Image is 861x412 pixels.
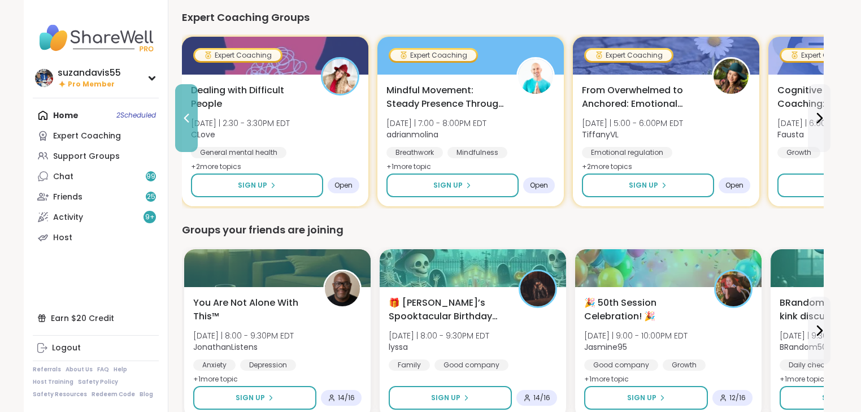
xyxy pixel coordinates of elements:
[33,207,159,227] a: Activity9+
[334,181,353,190] span: Open
[78,378,118,386] a: Safety Policy
[325,271,360,306] img: JonathanListens
[35,69,53,87] img: suzandavis55
[431,393,460,403] span: Sign Up
[33,166,159,187] a: Chat99
[53,192,82,203] div: Friends
[389,330,489,341] span: [DATE] | 8:00 - 9:30PM EDT
[533,393,550,402] span: 14 / 16
[780,359,847,371] div: Daily check-in
[729,393,746,402] span: 12 / 16
[193,359,236,371] div: Anxiety
[584,386,708,410] button: Sign Up
[33,227,159,248] a: Host
[582,147,672,158] div: Emotional regulation
[584,296,702,323] span: 🎉 50th Session Celebration! 🎉
[145,212,155,222] span: 9 +
[140,391,153,398] a: Blog
[193,386,316,410] button: Sign Up
[447,147,507,158] div: Mindfulness
[191,174,323,197] button: Sign Up
[33,125,159,146] a: Expert Coaching
[777,147,820,158] div: Growth
[389,386,512,410] button: Sign Up
[386,174,519,197] button: Sign Up
[191,147,286,158] div: General mental health
[53,232,72,244] div: Host
[777,129,804,140] b: Fausta
[66,366,93,374] a: About Us
[68,80,115,89] span: Pro Member
[52,342,81,354] div: Logout
[386,129,438,140] b: adrianmolina
[586,50,672,61] div: Expert Coaching
[584,330,688,341] span: [DATE] | 9:00 - 10:00PM EDT
[53,212,83,223] div: Activity
[518,59,553,94] img: adrianmolina
[716,271,751,306] img: Jasmine95
[33,378,73,386] a: Host Training
[193,330,294,341] span: [DATE] | 8:00 - 9:30PM EDT
[193,341,258,353] b: JonathanListens
[582,174,714,197] button: Sign Up
[582,84,699,111] span: From Overwhelmed to Anchored: Emotional Regulation
[240,359,296,371] div: Depression
[389,296,506,323] span: 🎁 [PERSON_NAME]’s Spooktacular Birthday Party 🎃
[663,359,706,371] div: Growth
[33,146,159,166] a: Support Groups
[146,172,155,181] span: 99
[389,341,408,353] b: lyssa
[386,147,443,158] div: Breathwork
[323,59,358,94] img: CLove
[629,180,658,190] span: Sign Up
[147,192,155,202] span: 25
[33,338,159,358] a: Logout
[725,181,743,190] span: Open
[386,118,486,129] span: [DATE] | 7:00 - 8:00PM EDT
[58,67,121,79] div: suzandavis55
[33,308,159,328] div: Earn $20 Credit
[193,296,311,323] span: You Are Not Alone With This™
[238,180,267,190] span: Sign Up
[434,359,508,371] div: Good company
[191,118,290,129] span: [DATE] | 2:30 - 3:30PM EDT
[191,84,308,111] span: Dealing with Difficult People
[584,341,627,353] b: Jasmine95
[92,391,135,398] a: Redeem Code
[182,222,824,238] div: Groups your friends are joining
[33,18,159,58] img: ShareWell Nav Logo
[584,359,658,371] div: Good company
[33,366,61,374] a: Referrals
[114,366,127,374] a: Help
[53,151,120,162] div: Support Groups
[389,359,430,371] div: Family
[780,341,832,353] b: BRandom502
[195,50,281,61] div: Expert Coaching
[191,129,215,140] b: CLove
[627,393,656,403] span: Sign Up
[236,393,265,403] span: Sign Up
[338,393,355,402] span: 14 / 16
[520,271,555,306] img: lyssa
[33,187,159,207] a: Friends25
[97,366,109,374] a: FAQ
[822,393,851,403] span: Sign Up
[714,59,749,94] img: TiffanyVL
[386,84,504,111] span: Mindful Movement: Steady Presence Through Yoga
[582,129,619,140] b: TiffanyVL
[53,171,73,183] div: Chat
[582,118,683,129] span: [DATE] | 5:00 - 6:00PM EDT
[53,131,121,142] div: Expert Coaching
[33,391,87,398] a: Safety Resources
[433,180,463,190] span: Sign Up
[530,181,548,190] span: Open
[390,50,476,61] div: Expert Coaching
[182,10,824,25] div: Expert Coaching Groups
